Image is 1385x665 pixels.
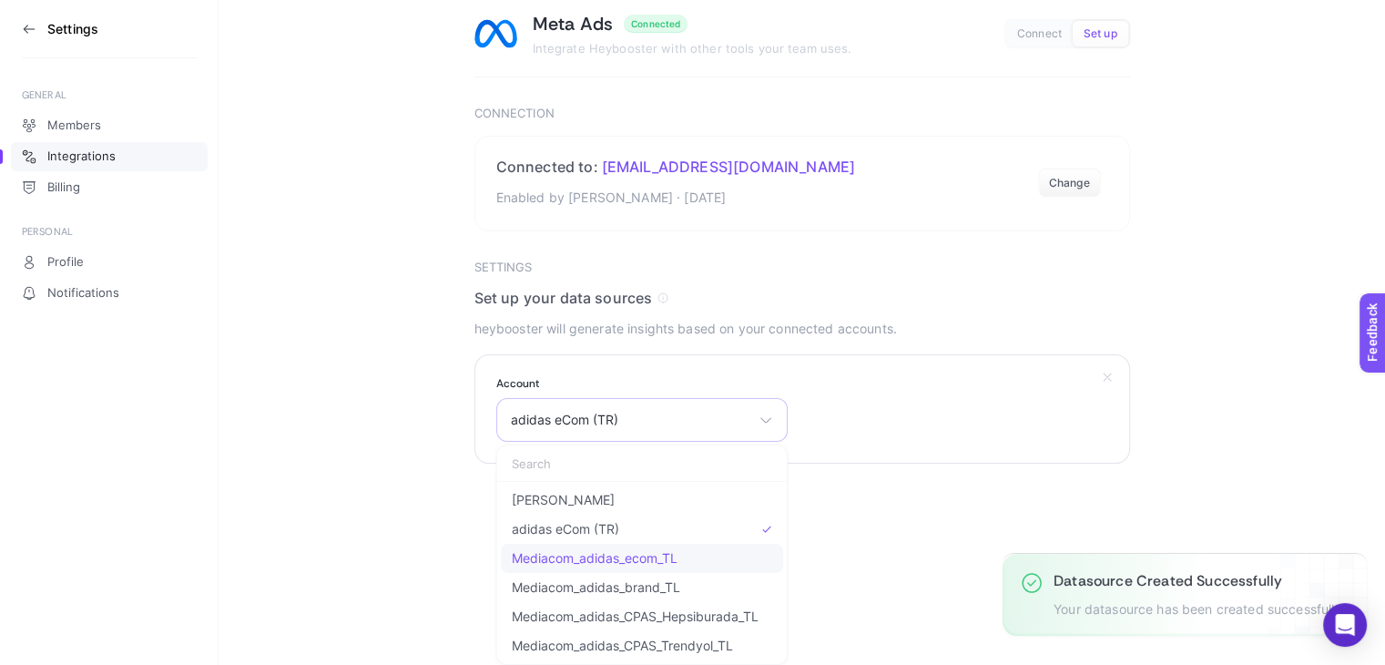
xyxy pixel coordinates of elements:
h3: Datasource Created Successfully [1054,572,1345,591]
span: adidas eCom (TR) [512,522,619,537]
span: Notifications [47,286,119,301]
div: GENERAL [22,87,197,102]
div: PERSONAL [22,224,197,239]
label: Account [496,376,788,391]
span: Mediacom_adidas_ecom_TL [512,551,677,566]
span: Profile [47,255,84,270]
span: Mediacom_adidas_CPAS_Hepsiburada_TL [512,609,759,624]
button: Set up [1073,21,1128,46]
a: Integrations [11,142,208,171]
span: Set up your data sources [474,289,653,307]
h3: Settings [474,261,1130,275]
input: Search [497,445,787,482]
span: Billing [47,180,80,195]
span: Mediacom_adidas_brand_TL [512,580,680,595]
h1: Meta Ads [533,12,614,36]
span: [EMAIL_ADDRESS][DOMAIN_NAME] [602,158,855,176]
span: [PERSON_NAME] [512,493,615,507]
span: Feedback [11,5,69,20]
div: Connected [631,18,680,29]
p: Enabled by [PERSON_NAME] · [DATE] [496,187,856,209]
a: Members [11,111,208,140]
a: Notifications [11,279,208,308]
span: Integrations [47,149,116,164]
span: Connect [1017,27,1062,41]
h3: Settings [47,22,98,36]
button: Change [1038,169,1101,198]
span: Mediacom_adidas_CPAS_Trendyol_TL [512,639,733,653]
h3: Connection [474,107,1130,121]
span: Integrate Heybooster with other tools your team uses. [533,41,852,56]
span: Members [47,118,101,133]
a: Billing [11,173,208,202]
span: adidas eCom (TR) [511,413,751,427]
p: Your datasource has been created successfully. [1054,602,1345,618]
span: Set up [1084,27,1117,41]
p: heybooster will generate insights based on your connected accounts. [474,318,1130,340]
a: Profile [11,248,208,277]
h2: Connected to: [496,158,856,176]
button: Connect [1006,21,1073,46]
div: Open Intercom Messenger [1323,603,1367,647]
